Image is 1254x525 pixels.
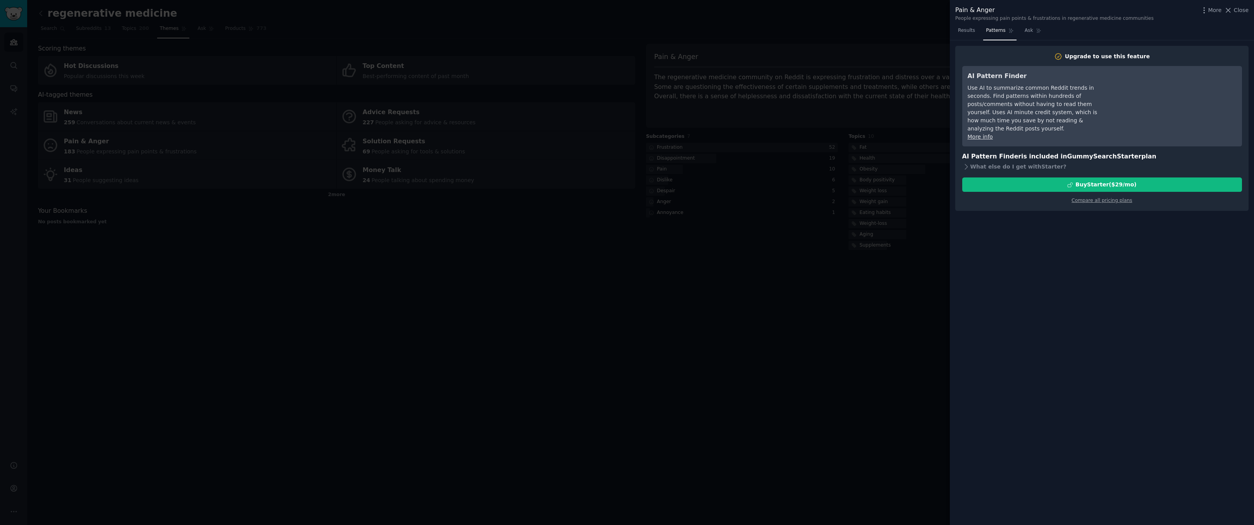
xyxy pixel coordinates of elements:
div: Use AI to summarize common Reddit trends in seconds. Find patterns within hundreds of posts/comme... [968,84,1109,133]
h3: AI Pattern Finder [968,71,1109,81]
span: GummySearch Starter [1067,153,1141,160]
span: Patterns [986,27,1005,34]
div: What else do I get with Starter ? [962,161,1242,172]
button: Close [1224,6,1249,14]
a: Compare all pricing plans [1072,198,1132,203]
div: Upgrade to use this feature [1065,52,1150,61]
button: More [1200,6,1222,14]
iframe: YouTube video player [1120,71,1237,130]
a: Results [955,24,978,40]
a: Ask [1022,24,1044,40]
h3: AI Pattern Finder is included in plan [962,152,1242,162]
span: Results [958,27,975,34]
span: More [1208,6,1222,14]
div: People expressing pain points & frustrations in regenerative medicine communities [955,15,1154,22]
a: Patterns [983,24,1016,40]
button: BuyStarter($29/mo) [962,177,1242,192]
span: Ask [1025,27,1033,34]
span: Close [1234,6,1249,14]
div: Pain & Anger [955,5,1154,15]
a: More info [968,134,993,140]
div: Buy Starter ($ 29 /mo ) [1076,181,1136,189]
